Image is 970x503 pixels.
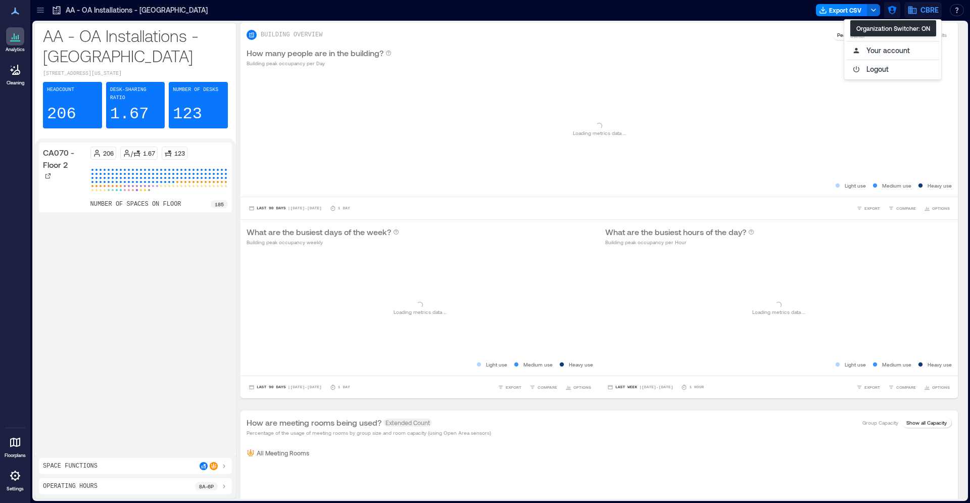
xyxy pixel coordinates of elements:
[854,203,882,213] button: EXPORT
[752,308,805,316] p: Loading metrics data ...
[131,149,133,157] p: /
[605,226,746,238] p: What are the busiest hours of the day?
[383,419,432,427] span: Extended Count
[2,430,29,462] a: Floorplans
[886,382,918,392] button: COMPARE
[7,80,24,86] p: Cleaning
[605,238,754,246] p: Building peak occupancy per Hour
[922,382,952,392] button: OPTIONS
[862,419,898,427] p: Group Capacity
[3,464,27,495] a: Settings
[538,384,557,390] span: COMPARE
[43,462,98,470] p: Space Functions
[7,486,24,492] p: Settings
[110,86,161,102] p: Desk-sharing ratio
[882,360,911,369] p: Medium use
[5,452,26,459] p: Floorplans
[563,382,593,392] button: OPTIONS
[850,24,935,32] p: Logged in as
[43,25,228,66] p: AA - OA Installations - [GEOGRAPHIC_DATA]
[247,226,391,238] p: What are the busiest days of the week?
[247,429,491,437] p: Percentage of the usage of meeting rooms by group size and room capacity (using Open Area sensors)
[3,24,28,56] a: Analytics
[932,205,950,211] span: OPTIONS
[247,47,383,59] p: How many people are in the building?
[247,59,392,67] p: Building peak occupancy per Day
[174,149,185,157] p: 123
[864,384,880,390] span: EXPORT
[90,200,181,208] p: number of spaces on floor
[43,70,228,78] p: [STREET_ADDRESS][US_STATE]
[845,360,866,369] p: Light use
[816,4,867,16] button: Export CSV
[569,360,593,369] p: Heavy use
[932,384,950,390] span: OPTIONS
[43,482,98,490] p: Operating Hours
[496,382,523,392] button: EXPORT
[143,149,155,157] p: 1.67
[896,205,916,211] span: COMPARE
[527,382,559,392] button: COMPARE
[845,181,866,190] p: Light use
[886,203,918,213] button: COMPARE
[173,104,202,124] p: 123
[215,200,224,208] p: 185
[904,2,942,18] button: CBRE
[486,360,507,369] p: Light use
[920,5,939,15] span: CBRE
[199,482,214,490] p: 8a - 6p
[573,129,626,137] p: Loading metrics data ...
[247,238,399,246] p: Building peak occupancy weekly
[689,384,704,390] p: 1 Hour
[906,419,947,427] p: Show all Capacity
[66,5,208,15] p: AA - OA Installations - [GEOGRAPHIC_DATA]
[110,104,149,124] p: 1.67
[173,86,218,94] p: Number of Desks
[338,384,350,390] p: 1 Day
[338,205,350,211] p: 1 Day
[43,147,86,171] p: CA070 - Floor 2
[605,382,675,392] button: Last Week |[DATE]-[DATE]
[247,382,324,392] button: Last 90 Days |[DATE]-[DATE]
[394,308,447,316] p: Loading metrics data ...
[928,360,952,369] p: Heavy use
[573,384,591,390] span: OPTIONS
[928,181,952,190] p: Heavy use
[837,31,848,39] p: Peak
[864,205,880,211] span: EXPORT
[523,360,553,369] p: Medium use
[922,203,952,213] button: OPTIONS
[854,382,882,392] button: EXPORT
[257,449,309,457] p: All Meeting Rooms
[6,47,25,53] p: Analytics
[247,203,324,213] button: Last 90 Days |[DATE]-[DATE]
[47,86,74,94] p: Headcount
[887,24,935,31] span: [PERSON_NAME]
[896,384,916,390] span: COMPARE
[247,417,381,429] p: How are meeting rooms being used?
[882,181,911,190] p: Medium use
[47,104,76,124] p: 206
[506,384,521,390] span: EXPORT
[3,58,28,89] a: Cleaning
[261,31,322,39] p: BUILDING OVERVIEW
[103,149,114,157] p: 206
[850,32,935,40] p: owner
